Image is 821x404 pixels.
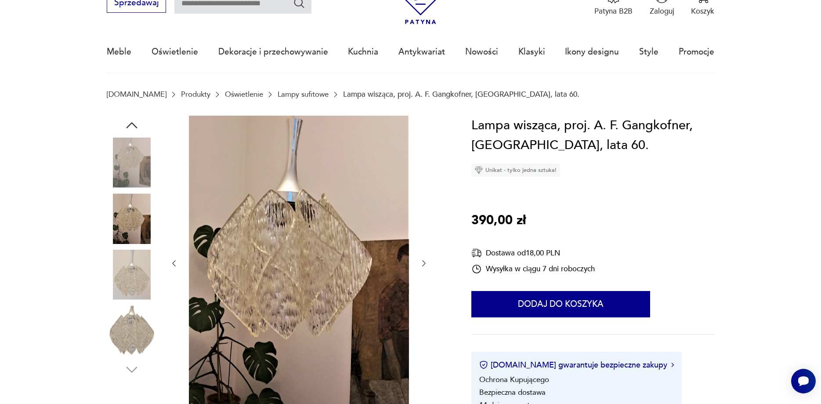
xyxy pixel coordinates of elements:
[107,250,157,300] img: Zdjęcie produktu Lampa wisząca, proj. A. F. Gangkofner, Niemcy, lata 60.
[107,138,157,188] img: Zdjęcie produktu Lampa wisząca, proj. A. F. Gangkofner, Niemcy, lata 60.
[791,369,816,393] iframe: Smartsupp widget button
[181,90,210,98] a: Produkty
[479,360,674,371] button: [DOMAIN_NAME] gwarantuje bezpieczne zakupy
[518,32,545,72] a: Klasyki
[594,6,633,16] p: Patyna B2B
[471,164,560,177] div: Unikat - tylko jedna sztuka!
[278,90,329,98] a: Lampy sufitowe
[479,387,546,397] li: Bezpieczna dostawa
[107,193,157,244] img: Zdjęcie produktu Lampa wisząca, proj. A. F. Gangkofner, Niemcy, lata 60.
[650,6,674,16] p: Zaloguj
[471,291,650,317] button: Dodaj do koszyka
[225,90,263,98] a: Oświetlenie
[471,247,595,258] div: Dostawa od 18,00 PLN
[479,360,488,369] img: Ikona certyfikatu
[465,32,498,72] a: Nowości
[218,32,328,72] a: Dekoracje i przechowywanie
[343,90,579,98] p: Lampa wisząca, proj. A. F. Gangkofner, [GEOGRAPHIC_DATA], lata 60.
[671,363,674,367] img: Ikona strzałki w prawo
[565,32,619,72] a: Ikony designu
[152,32,198,72] a: Oświetlenie
[348,32,378,72] a: Kuchnia
[107,32,131,72] a: Meble
[639,32,658,72] a: Style
[471,247,482,258] img: Ikona dostawy
[471,211,526,231] p: 390,00 zł
[479,375,549,385] li: Ochrona Kupującego
[398,32,445,72] a: Antykwariat
[471,264,595,274] div: Wysyłka w ciągu 7 dni roboczych
[107,306,157,356] img: Zdjęcie produktu Lampa wisząca, proj. A. F. Gangkofner, Niemcy, lata 60.
[691,6,714,16] p: Koszyk
[107,90,166,98] a: [DOMAIN_NAME]
[471,116,714,156] h1: Lampa wisząca, proj. A. F. Gangkofner, [GEOGRAPHIC_DATA], lata 60.
[475,166,483,174] img: Ikona diamentu
[679,32,714,72] a: Promocje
